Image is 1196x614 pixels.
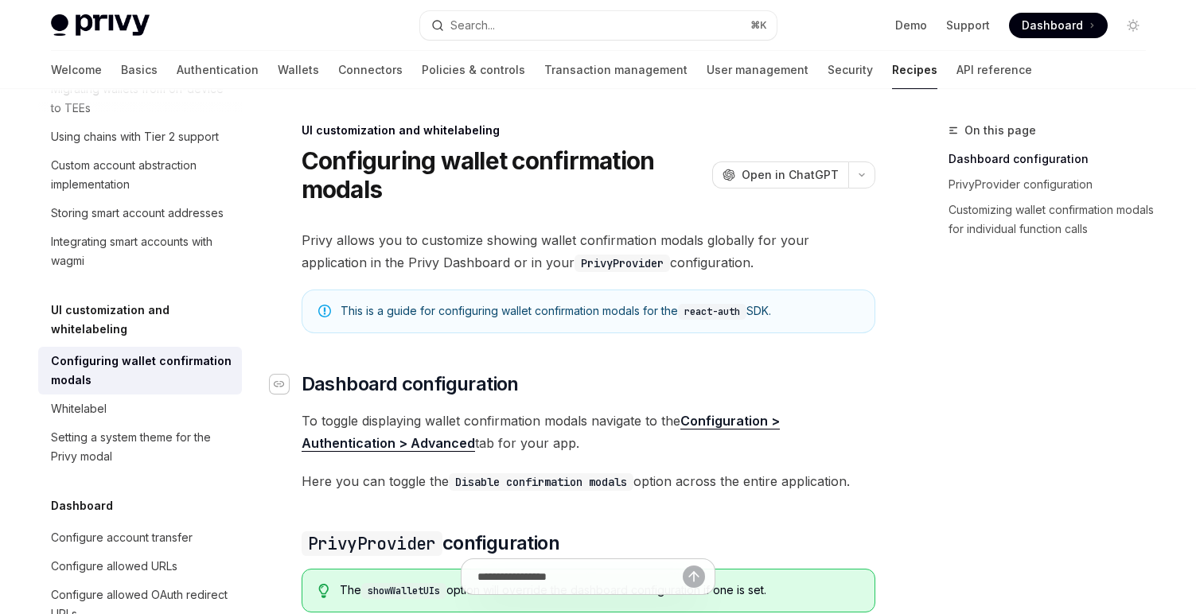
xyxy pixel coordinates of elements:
[828,51,873,89] a: Security
[177,51,259,89] a: Authentication
[38,423,242,471] a: Setting a system theme for the Privy modal
[302,229,875,274] span: Privy allows you to customize showing wallet confirmation modals globally for your application in...
[707,51,808,89] a: User management
[949,172,1159,197] a: PrivyProvider configuration
[51,557,177,576] div: Configure allowed URLs
[38,199,242,227] a: Storing smart account addresses
[302,470,875,492] span: Here you can toggle the option across the entire application.
[1022,17,1083,33] span: Dashboard
[38,394,242,423] a: Whitelabel
[302,146,706,204] h1: Configuring wallet confirmation modals
[302,122,875,138] div: UI customization and whitelabeling
[946,17,990,33] a: Support
[575,255,670,272] code: PrivyProvider
[51,428,232,466] div: Setting a system theme for the Privy modal
[51,51,102,89] a: Welcome
[712,161,848,188] button: Open in ChatGPT
[302,371,519,397] span: Dashboard configuration
[38,347,242,394] a: Configuring wallet confirmation modals
[742,167,839,183] span: Open in ChatGPT
[892,51,937,89] a: Recipes
[338,51,403,89] a: Connectors
[121,51,158,89] a: Basics
[38,122,242,151] a: Using chains with Tier 2 support
[51,301,242,339] h5: UI customization and whitelabeling
[51,528,193,547] div: Configure account transfer
[51,232,232,270] div: Integrating smart accounts with wagmi
[51,127,219,146] div: Using chains with Tier 2 support
[678,304,746,320] code: react-auth
[420,11,777,40] button: Search...⌘K
[544,51,688,89] a: Transaction management
[949,197,1159,242] a: Customizing wallet confirmation modals for individual function calls
[51,14,150,37] img: light logo
[1120,13,1146,38] button: Toggle dark mode
[51,156,232,194] div: Custom account abstraction implementation
[38,227,242,275] a: Integrating smart accounts with wagmi
[51,204,224,223] div: Storing smart account addresses
[38,552,242,581] a: Configure allowed URLs
[449,473,633,491] code: Disable confirmation modals
[302,530,559,556] span: configuration
[341,303,859,320] div: This is a guide for configuring wallet confirmation modals for the SDK.
[302,410,875,454] span: To toggle displaying wallet confirmation modals navigate to the tab for your app.
[302,531,442,556] code: PrivyProvider
[964,121,1036,140] span: On this page
[270,371,302,397] a: Navigate to header
[683,565,705,588] button: Send message
[895,17,927,33] a: Demo
[956,51,1032,89] a: API reference
[51,399,107,418] div: Whitelabel
[750,19,767,32] span: ⌘ K
[318,305,331,317] svg: Note
[1009,13,1108,38] a: Dashboard
[38,523,242,552] a: Configure account transfer
[51,496,113,515] h5: Dashboard
[51,352,232,390] div: Configuring wallet confirmation modals
[38,151,242,199] a: Custom account abstraction implementation
[450,16,495,35] div: Search...
[949,146,1159,172] a: Dashboard configuration
[422,51,525,89] a: Policies & controls
[278,51,319,89] a: Wallets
